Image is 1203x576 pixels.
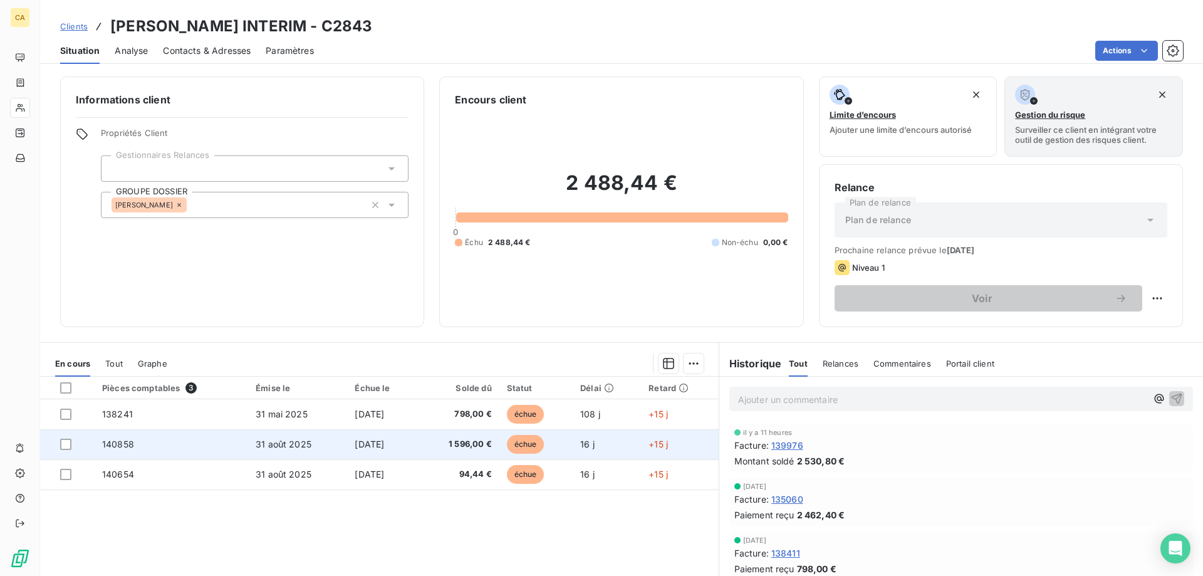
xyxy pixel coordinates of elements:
[580,383,633,393] div: Délai
[580,409,600,419] span: 108 j
[10,8,30,28] div: CA
[105,359,123,369] span: Tout
[835,180,1167,195] h6: Relance
[102,439,134,449] span: 140858
[743,537,767,544] span: [DATE]
[425,408,492,421] span: 798,00 €
[455,92,526,107] h6: Encours client
[507,435,544,454] span: échue
[76,92,409,107] h6: Informations client
[256,439,311,449] span: 31 août 2025
[797,562,836,575] span: 798,00 €
[187,199,197,211] input: Ajouter une valeur
[1015,110,1085,120] span: Gestion du risque
[507,465,544,484] span: échue
[797,454,845,468] span: 2 530,80 €
[1095,41,1158,61] button: Actions
[355,439,384,449] span: [DATE]
[771,493,803,506] span: 135060
[355,383,410,393] div: Échue le
[819,76,997,157] button: Limite d’encoursAjouter une limite d’encours autorisé
[734,508,794,521] span: Paiement reçu
[648,439,668,449] span: +15 j
[734,493,769,506] span: Facture :
[1160,533,1190,563] div: Open Intercom Messenger
[734,454,794,468] span: Montant soldé
[771,547,800,560] span: 138411
[763,237,788,248] span: 0,00 €
[507,383,566,393] div: Statut
[835,245,1167,255] span: Prochaine relance prévue le
[734,562,794,575] span: Paiement reçu
[355,469,384,479] span: [DATE]
[947,245,975,255] span: [DATE]
[425,383,492,393] div: Solde dû
[580,439,595,449] span: 16 j
[256,383,340,393] div: Émise le
[507,405,544,424] span: échue
[10,548,30,568] img: Logo LeanPay
[101,128,409,145] span: Propriétés Client
[823,359,858,369] span: Relances
[465,237,483,248] span: Échu
[1015,125,1172,145] span: Surveiller ce client en intégrant votre outil de gestion des risques client.
[455,170,788,208] h2: 2 488,44 €
[722,237,758,248] span: Non-échu
[60,21,88,31] span: Clients
[60,20,88,33] a: Clients
[850,293,1115,303] span: Voir
[648,469,668,479] span: +15 j
[256,409,308,419] span: 31 mai 2025
[102,469,134,479] span: 140654
[55,359,90,369] span: En cours
[110,15,372,38] h3: [PERSON_NAME] INTERIM - C2843
[734,547,769,560] span: Facture :
[789,359,808,369] span: Tout
[743,429,792,436] span: il y a 11 heures
[743,483,767,490] span: [DATE]
[852,263,885,273] span: Niveau 1
[425,468,492,481] span: 94,44 €
[185,382,197,394] span: 3
[771,439,803,452] span: 139976
[102,409,133,419] span: 138241
[734,439,769,452] span: Facture :
[115,201,173,209] span: [PERSON_NAME]
[163,45,251,57] span: Contacts & Adresses
[355,409,384,419] span: [DATE]
[648,409,668,419] span: +15 j
[1004,76,1183,157] button: Gestion du risqueSurveiller ce client en intégrant votre outil de gestion des risques client.
[830,110,896,120] span: Limite d’encours
[580,469,595,479] span: 16 j
[112,163,122,174] input: Ajouter une valeur
[946,359,994,369] span: Portail client
[425,438,492,451] span: 1 596,00 €
[873,359,931,369] span: Commentaires
[835,285,1142,312] button: Voir
[488,237,531,248] span: 2 488,44 €
[797,508,845,521] span: 2 462,40 €
[453,227,458,237] span: 0
[60,45,100,57] span: Situation
[648,383,711,393] div: Retard
[115,45,148,57] span: Analyse
[138,359,167,369] span: Graphe
[845,214,911,226] span: Plan de relance
[102,382,241,394] div: Pièces comptables
[266,45,314,57] span: Paramètres
[719,356,782,371] h6: Historique
[256,469,311,479] span: 31 août 2025
[830,125,972,135] span: Ajouter une limite d’encours autorisé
